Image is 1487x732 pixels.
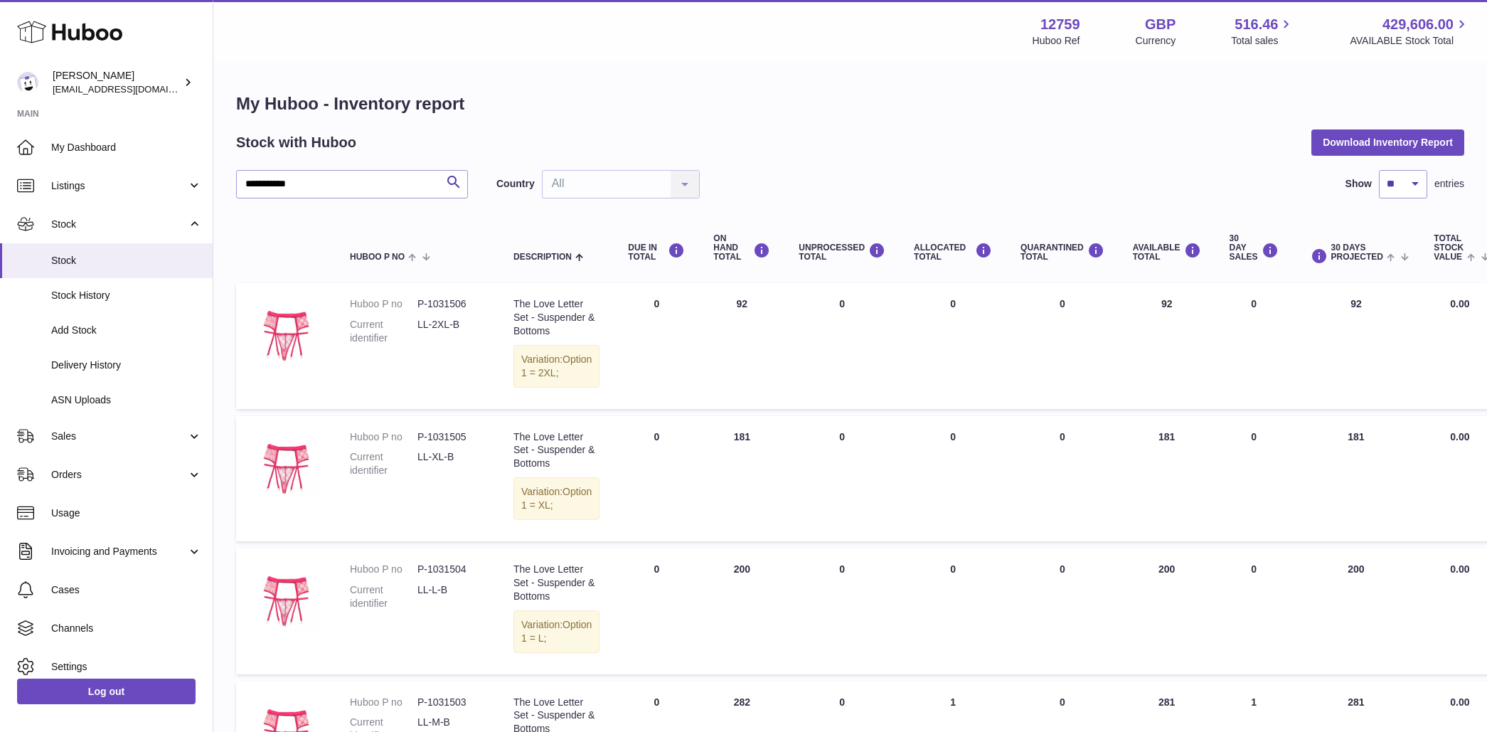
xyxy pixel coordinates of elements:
[699,416,784,541] td: 181
[900,416,1006,541] td: 0
[628,243,685,262] div: DUE IN TOTAL
[914,243,992,262] div: ALLOCATED Total
[53,69,181,96] div: [PERSON_NAME]
[1450,696,1469,708] span: 0.00
[17,72,38,93] img: sofiapanwar@unndr.com
[614,283,699,408] td: 0
[900,283,1006,408] td: 0
[350,450,417,477] dt: Current identifier
[784,416,900,541] td: 0
[51,179,187,193] span: Listings
[1215,416,1293,541] td: 0
[1293,283,1420,408] td: 92
[1119,283,1215,408] td: 92
[17,679,196,704] a: Log out
[350,430,417,444] dt: Huboo P no
[1350,34,1470,48] span: AVAILABLE Stock Total
[1311,129,1464,155] button: Download Inventory Report
[350,563,417,576] dt: Huboo P no
[784,283,900,408] td: 0
[784,548,900,674] td: 0
[1345,177,1372,191] label: Show
[350,696,417,709] dt: Huboo P no
[53,83,209,95] span: [EMAIL_ADDRESS][DOMAIN_NAME]
[417,583,485,610] dd: LL-L-B
[51,545,187,558] span: Invoicing and Payments
[1382,15,1454,34] span: 429,606.00
[1450,563,1469,575] span: 0.00
[417,450,485,477] dd: LL-XL-B
[1133,243,1201,262] div: AVAILABLE Total
[1060,696,1065,708] span: 0
[513,345,599,388] div: Variation:
[713,234,770,262] div: ON HAND Total
[417,430,485,444] dd: P-1031505
[51,218,187,231] span: Stock
[51,468,187,482] span: Orders
[51,254,202,267] span: Stock
[614,416,699,541] td: 0
[496,177,535,191] label: Country
[1231,15,1294,48] a: 516.46 Total sales
[1215,283,1293,408] td: 0
[699,548,784,674] td: 200
[250,297,321,368] img: product image
[799,243,885,262] div: UNPROCESSED Total
[1293,548,1420,674] td: 200
[417,563,485,576] dd: P-1031504
[250,430,321,502] img: product image
[51,660,202,674] span: Settings
[1215,548,1293,674] td: 0
[1450,298,1469,309] span: 0.00
[1119,548,1215,674] td: 200
[521,619,592,644] span: Option 1 = L;
[521,354,592,378] span: Option 1 = 2XL;
[51,583,202,597] span: Cases
[1060,298,1065,309] span: 0
[1434,177,1464,191] span: entries
[350,253,405,262] span: Huboo P no
[51,359,202,372] span: Delivery History
[1235,15,1278,34] span: 516.46
[350,318,417,345] dt: Current identifier
[1293,416,1420,541] td: 181
[250,563,321,634] img: product image
[417,297,485,311] dd: P-1031506
[513,430,599,471] div: The Love Letter Set - Suspender & Bottoms
[1231,34,1294,48] span: Total sales
[51,393,202,407] span: ASN Uploads
[900,548,1006,674] td: 0
[1350,15,1470,48] a: 429,606.00 AVAILABLE Stock Total
[51,324,202,337] span: Add Stock
[1040,15,1080,34] strong: 12759
[417,318,485,345] dd: LL-2XL-B
[1331,243,1383,262] span: 30 DAYS PROJECTED
[51,622,202,635] span: Channels
[1020,243,1104,262] div: QUARANTINED Total
[1119,416,1215,541] td: 181
[417,696,485,709] dd: P-1031503
[350,297,417,311] dt: Huboo P no
[1033,34,1080,48] div: Huboo Ref
[1450,431,1469,442] span: 0.00
[51,141,202,154] span: My Dashboard
[699,283,784,408] td: 92
[350,583,417,610] dt: Current identifier
[513,610,599,653] div: Variation:
[236,133,356,152] h2: Stock with Huboo
[51,506,202,520] span: Usage
[1136,34,1176,48] div: Currency
[513,563,599,603] div: The Love Letter Set - Suspender & Bottoms
[513,253,572,262] span: Description
[236,92,1464,115] h1: My Huboo - Inventory report
[51,289,202,302] span: Stock History
[1230,234,1279,262] div: 30 DAY SALES
[1434,234,1464,262] span: Total stock value
[1060,431,1065,442] span: 0
[1145,15,1176,34] strong: GBP
[51,430,187,443] span: Sales
[1060,563,1065,575] span: 0
[614,548,699,674] td: 0
[513,477,599,520] div: Variation:
[513,297,599,338] div: The Love Letter Set - Suspender & Bottoms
